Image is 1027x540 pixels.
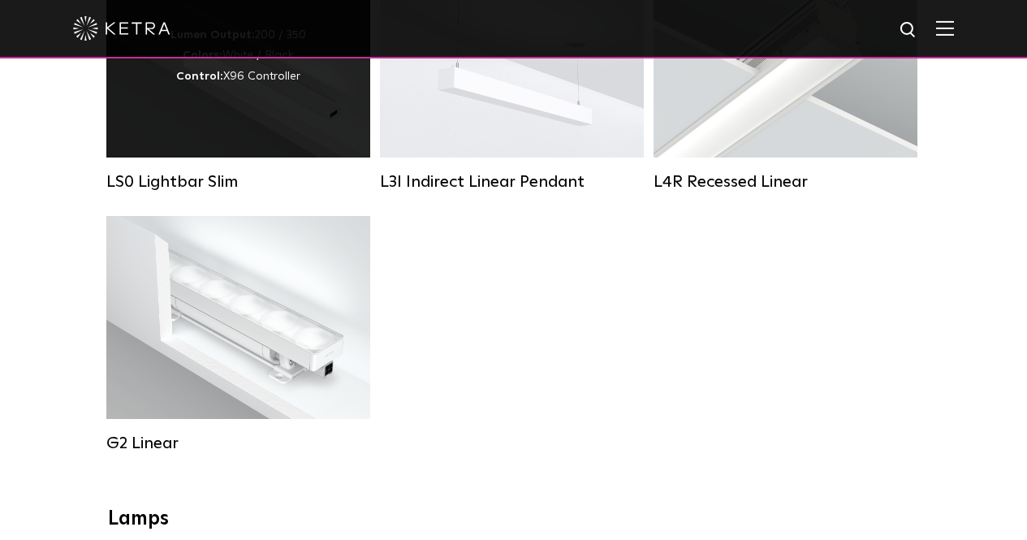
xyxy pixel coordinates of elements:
[654,172,917,192] div: L4R Recessed Linear
[106,434,370,453] div: G2 Linear
[899,20,919,41] img: search icon
[106,172,370,192] div: LS0 Lightbar Slim
[176,71,223,82] strong: Control:
[73,16,170,41] img: ketra-logo-2019-white
[106,216,370,453] a: G2 Linear Lumen Output:400 / 700 / 1000Colors:WhiteBeam Angles:Flood / [GEOGRAPHIC_DATA] / Narrow...
[936,20,954,36] img: Hamburger%20Nav.svg
[380,172,644,192] div: L3I Indirect Linear Pendant
[108,508,920,531] div: Lamps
